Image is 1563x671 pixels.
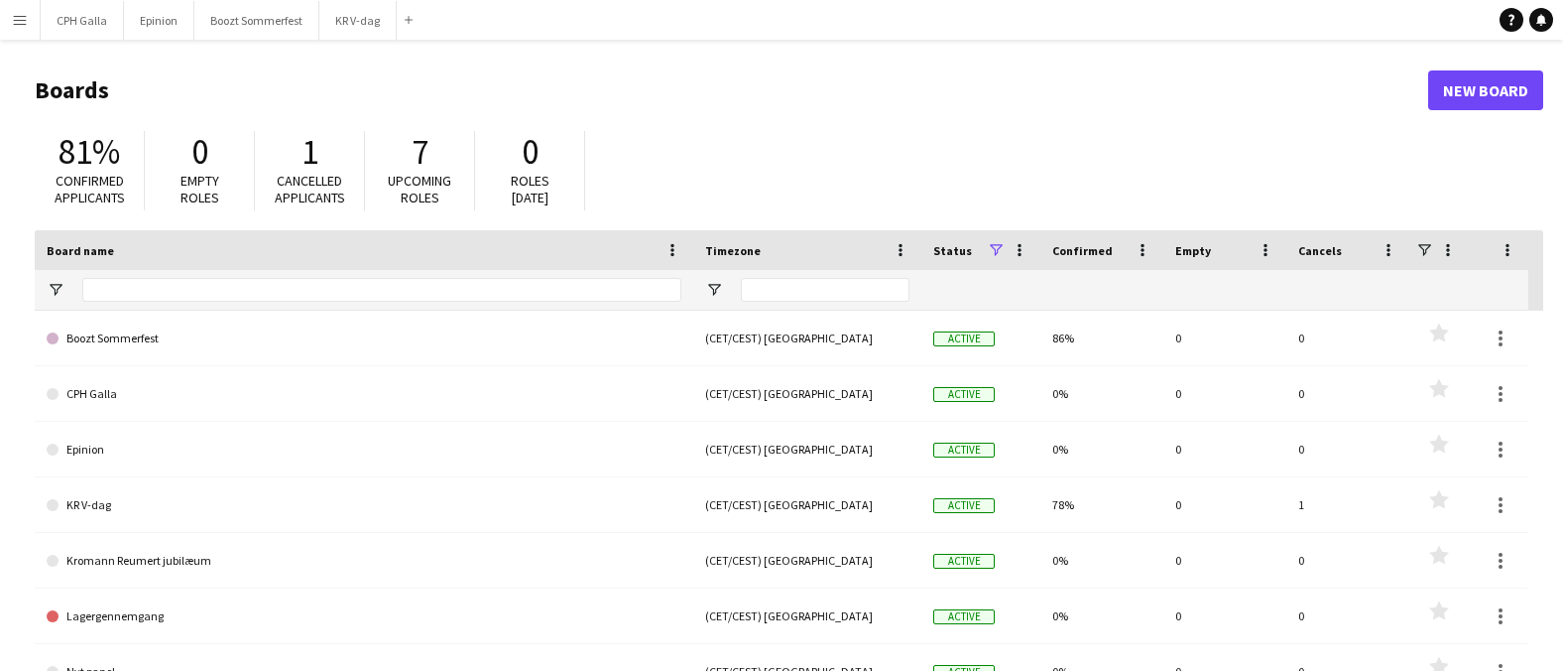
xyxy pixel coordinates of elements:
span: Status [933,243,972,258]
button: CPH Galla [41,1,124,40]
span: Active [933,554,995,569]
div: (CET/CEST) [GEOGRAPHIC_DATA] [693,366,921,421]
span: Active [933,609,995,624]
button: KR V-dag [319,1,397,40]
span: 81% [59,130,120,174]
span: Active [933,332,995,346]
span: 0 [522,130,539,174]
div: 0 [1163,311,1286,365]
div: (CET/CEST) [GEOGRAPHIC_DATA] [693,311,921,365]
div: 78% [1040,477,1163,532]
div: (CET/CEST) [GEOGRAPHIC_DATA] [693,477,921,532]
span: Upcoming roles [388,172,451,206]
button: Boozt Sommerfest [194,1,319,40]
div: 0 [1163,589,1286,643]
span: Active [933,498,995,513]
div: 0% [1040,533,1163,588]
input: Board name Filter Input [82,278,681,302]
div: (CET/CEST) [GEOGRAPHIC_DATA] [693,422,921,476]
span: Active [933,387,995,402]
div: 0% [1040,366,1163,421]
span: Cancelled applicants [275,172,345,206]
span: Active [933,443,995,458]
div: 0% [1040,422,1163,476]
button: Open Filter Menu [705,281,723,299]
span: Empty roles [180,172,219,206]
a: Lagergennemgang [47,589,681,644]
button: Open Filter Menu [47,281,64,299]
div: 0 [1286,422,1409,476]
a: KR V-dag [47,477,681,533]
span: Timezone [705,243,761,258]
a: New Board [1428,70,1543,110]
div: 0 [1286,366,1409,421]
span: Confirmed [1052,243,1113,258]
div: (CET/CEST) [GEOGRAPHIC_DATA] [693,589,921,643]
span: 1 [301,130,318,174]
a: Boozt Sommerfest [47,311,681,366]
button: Epinion [124,1,194,40]
div: (CET/CEST) [GEOGRAPHIC_DATA] [693,533,921,588]
div: 0 [1163,366,1286,421]
span: Cancels [1298,243,1342,258]
div: 86% [1040,311,1163,365]
div: 0% [1040,589,1163,643]
span: 0 [191,130,208,174]
span: 7 [412,130,428,174]
a: CPH Galla [47,366,681,422]
div: 0 [1286,589,1409,643]
input: Timezone Filter Input [741,278,909,302]
div: 0 [1286,533,1409,588]
span: Board name [47,243,114,258]
span: Roles [DATE] [511,172,549,206]
h1: Boards [35,75,1428,105]
a: Epinion [47,422,681,477]
span: Empty [1175,243,1211,258]
div: 0 [1163,477,1286,532]
div: 1 [1286,477,1409,532]
div: 0 [1286,311,1409,365]
div: 0 [1163,533,1286,588]
a: Kromann Reumert jubilæum [47,533,681,589]
span: Confirmed applicants [55,172,125,206]
div: 0 [1163,422,1286,476]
